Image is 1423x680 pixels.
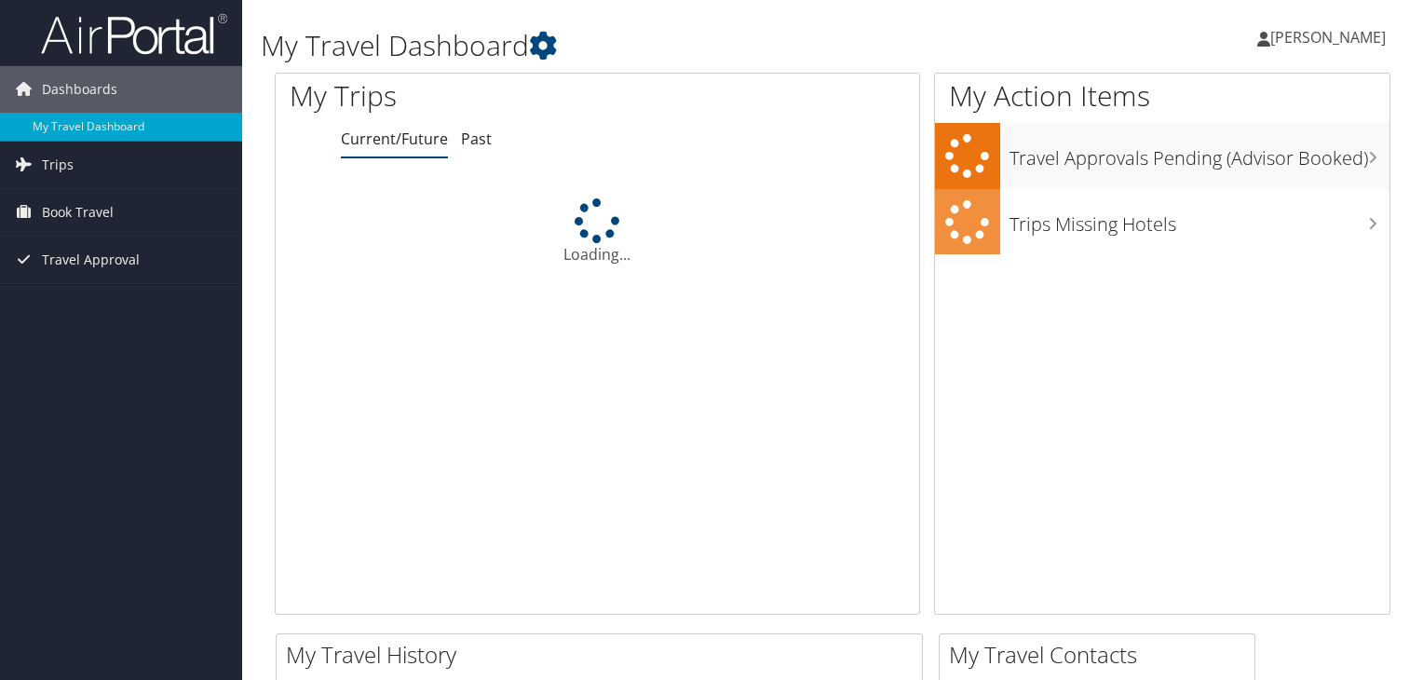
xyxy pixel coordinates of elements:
h3: Trips Missing Hotels [1010,202,1389,238]
h1: My Action Items [935,76,1389,116]
span: Dashboards [42,66,117,113]
h2: My Travel History [286,639,922,671]
a: Trips Missing Hotels [935,189,1389,255]
span: Travel Approval [42,237,140,283]
a: Travel Approvals Pending (Advisor Booked) [935,123,1389,189]
div: Loading... [276,198,919,265]
span: Book Travel [42,189,114,236]
a: [PERSON_NAME] [1257,9,1404,65]
span: [PERSON_NAME] [1270,27,1386,48]
h1: My Travel Dashboard [261,26,1023,65]
a: Current/Future [341,129,448,149]
h1: My Trips [290,76,637,116]
h3: Travel Approvals Pending (Advisor Booked) [1010,136,1389,171]
h2: My Travel Contacts [949,639,1254,671]
img: airportal-logo.png [41,12,227,56]
span: Trips [42,142,74,188]
a: Past [461,129,492,149]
